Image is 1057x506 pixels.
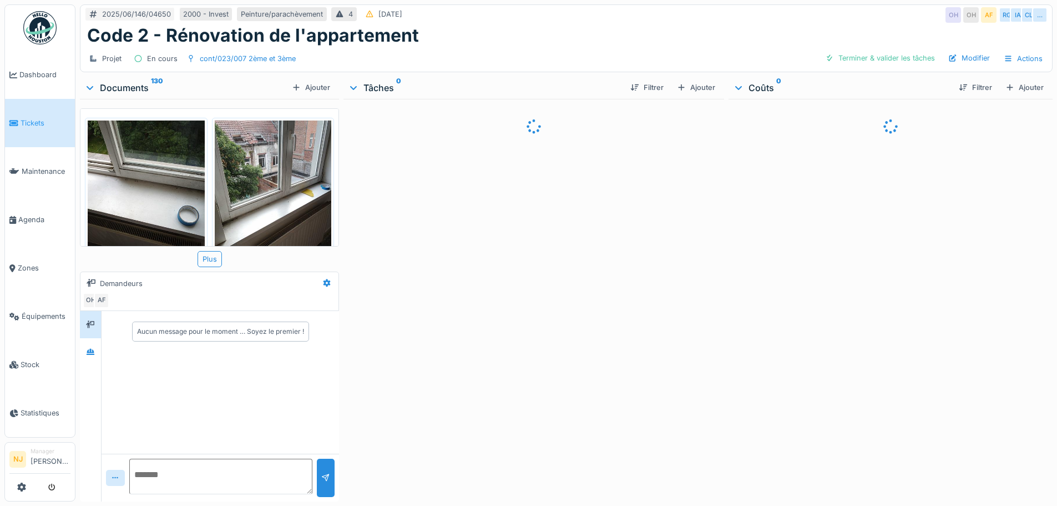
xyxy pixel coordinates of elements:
[94,293,109,308] div: AF
[31,447,70,471] li: [PERSON_NAME]
[21,408,70,418] span: Statistiques
[287,80,335,95] div: Ajouter
[733,81,950,94] div: Coûts
[198,251,222,267] div: Plus
[9,447,70,474] a: NJ Manager[PERSON_NAME]
[23,11,57,44] img: Badge_color-CXgf-gQk.svg
[672,80,720,95] div: Ajouter
[378,9,402,19] div: [DATE]
[626,80,668,95] div: Filtrer
[1032,7,1048,23] div: …
[776,81,781,94] sup: 0
[84,81,287,94] div: Documents
[22,311,70,322] span: Équipements
[87,25,419,46] h1: Code 2 - Rénovation de l'appartement
[22,166,70,177] span: Maintenance
[1021,7,1036,23] div: CL
[31,447,70,455] div: Manager
[102,9,171,19] div: 2025/06/146/04650
[5,340,75,389] a: Stock
[348,9,353,19] div: 4
[945,7,961,23] div: OH
[1010,7,1025,23] div: IA
[147,53,178,64] div: En cours
[5,51,75,99] a: Dashboard
[944,51,994,66] div: Modifier
[954,80,997,95] div: Filtrer
[18,214,70,225] span: Agenda
[9,451,26,468] li: NJ
[348,81,621,94] div: Tâches
[88,121,205,277] img: lzz59otylbbmefbkfje1qkjj0tez
[5,147,75,196] a: Maintenance
[963,7,979,23] div: OH
[18,263,70,273] span: Zones
[151,81,163,94] sup: 130
[21,118,70,128] span: Tickets
[21,359,70,370] span: Stock
[5,99,75,147] a: Tickets
[215,121,332,277] img: rgv64kyh3j6dwgevsobwxswr66sf
[5,292,75,340] a: Équipements
[200,53,296,64] div: cont/023/007 2ème et 3ème
[1001,80,1048,95] div: Ajouter
[5,244,75,292] a: Zones
[821,51,939,66] div: Terminer & valider les tâches
[102,53,122,64] div: Projet
[5,196,75,244] a: Agenda
[999,7,1014,23] div: RG
[137,327,304,337] div: Aucun message pour le moment … Soyez le premier !
[981,7,997,23] div: AF
[396,81,401,94] sup: 0
[241,9,323,19] div: Peinture/parachèvement
[83,293,98,308] div: OH
[5,389,75,437] a: Statistiques
[999,51,1048,67] div: Actions
[19,69,70,80] span: Dashboard
[183,9,229,19] div: 2000 - Invest
[100,278,143,289] div: Demandeurs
